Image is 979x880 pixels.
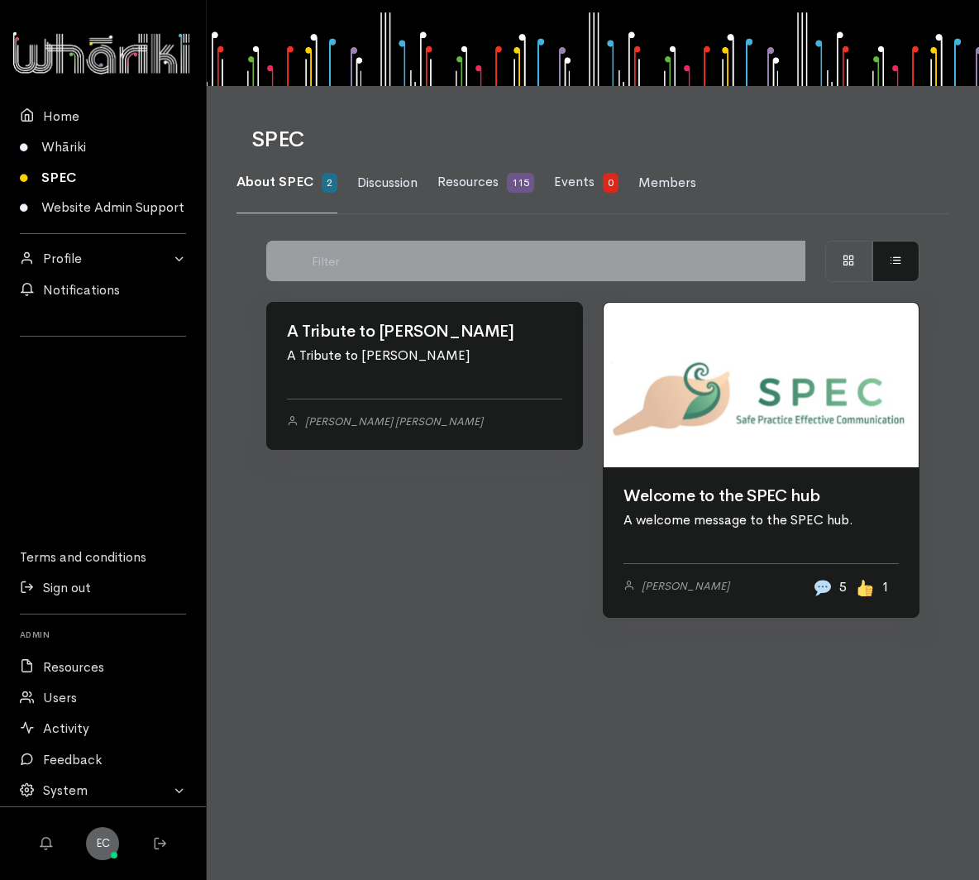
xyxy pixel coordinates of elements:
[251,128,929,152] h1: SPEC
[303,241,805,281] input: Filter
[554,173,595,190] span: Events
[437,152,534,213] a: Resources 115
[357,153,418,213] a: Discussion
[638,174,696,191] span: Members
[322,173,337,193] span: 2
[236,173,313,190] span: About SPEC
[603,173,618,193] span: 0
[638,153,696,213] a: Members
[507,173,534,193] span: 115
[554,152,618,213] a: Events 0
[236,152,337,213] a: About SPEC 2
[357,174,418,191] span: Discussion
[437,173,499,190] span: Resources
[86,827,119,860] a: EC
[20,624,186,644] h6: Admin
